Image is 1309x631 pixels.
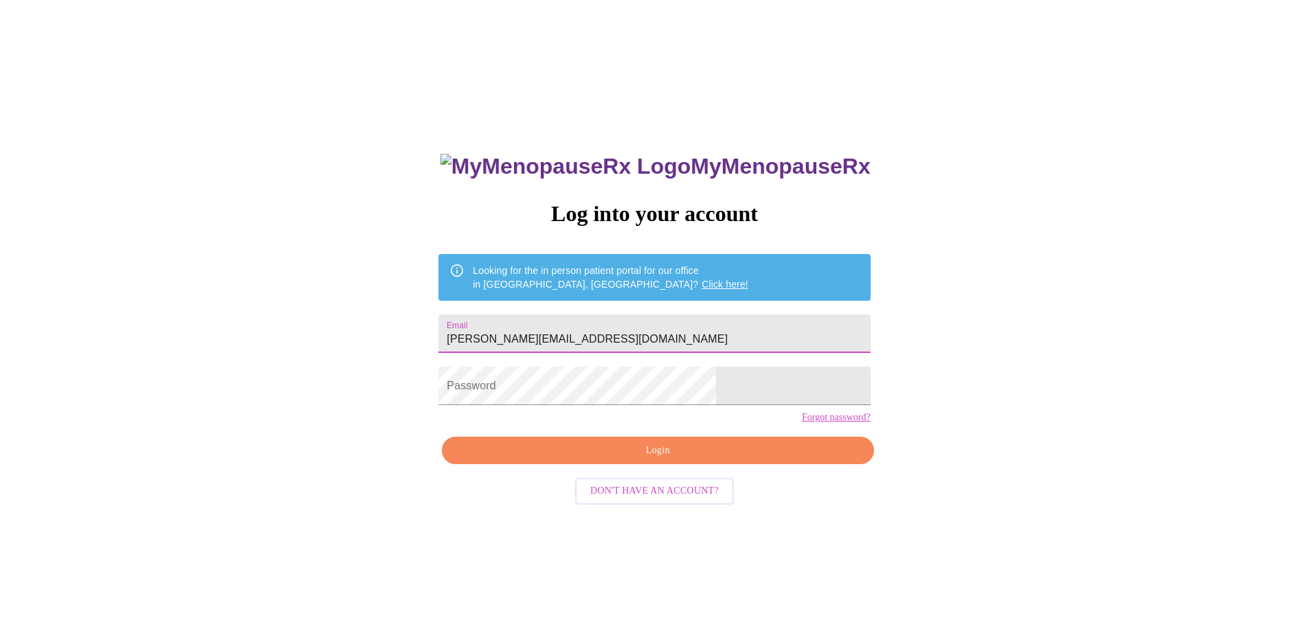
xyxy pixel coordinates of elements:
span: Don't have an account? [590,483,719,500]
h3: MyMenopauseRx [440,154,871,179]
div: Looking for the in person patient portal for our office in [GEOGRAPHIC_DATA], [GEOGRAPHIC_DATA]? [473,258,748,297]
a: Don't have an account? [572,484,737,496]
img: MyMenopauseRx Logo [440,154,691,179]
a: Click here! [702,279,748,290]
span: Login [458,442,858,459]
a: Forgot password? [802,412,871,423]
h3: Log into your account [438,201,870,227]
button: Don't have an account? [575,478,734,505]
button: Login [442,437,873,465]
